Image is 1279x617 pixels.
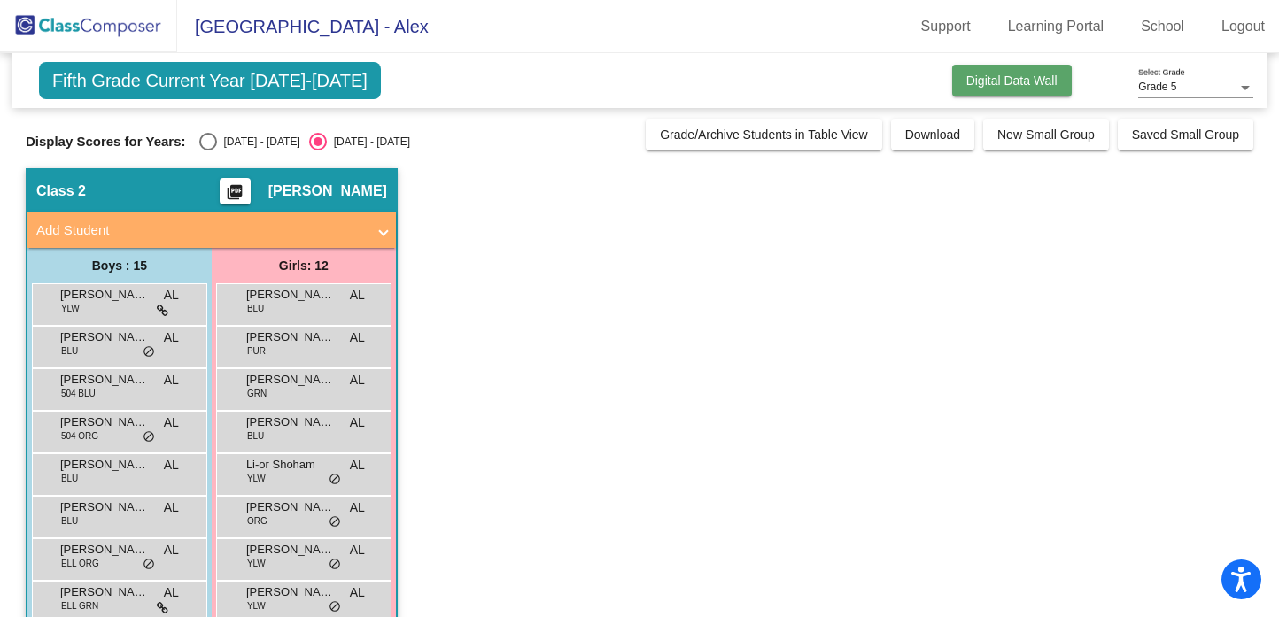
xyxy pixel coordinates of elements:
[247,557,266,570] span: YLW
[246,413,335,431] span: [PERSON_NAME]
[36,182,86,200] span: Class 2
[246,456,335,474] span: Li-or Shoham
[247,302,264,315] span: BLU
[60,456,149,474] span: [PERSON_NAME]
[61,557,99,570] span: ELL ORG
[212,248,396,283] div: Girls: 12
[329,515,341,529] span: do_not_disturb_alt
[143,558,155,572] span: do_not_disturb_alt
[646,119,882,150] button: Grade/Archive Students in Table View
[246,498,335,516] span: [PERSON_NAME]
[247,472,266,485] span: YLW
[61,514,78,528] span: BLU
[143,430,155,444] span: do_not_disturb_alt
[36,220,366,241] mat-panel-title: Add Student
[350,413,365,432] span: AL
[1118,119,1253,150] button: Saved Small Group
[329,473,341,487] span: do_not_disturb_alt
[217,134,300,150] div: [DATE] - [DATE]
[61,344,78,358] span: BLU
[997,127,1095,142] span: New Small Group
[350,541,365,559] span: AL
[247,429,264,443] span: BLU
[27,248,212,283] div: Boys : 15
[164,328,179,347] span: AL
[143,345,155,359] span: do_not_disturb_alt
[350,456,365,474] span: AL
[247,599,266,613] span: YLW
[1207,12,1279,41] a: Logout
[1132,127,1239,142] span: Saved Small Group
[891,119,974,150] button: Download
[905,127,960,142] span: Download
[350,371,365,389] span: AL
[350,583,365,602] span: AL
[61,472,78,485] span: BLU
[246,286,335,304] span: [PERSON_NAME]
[39,62,381,99] span: Fifth Grade Current Year [DATE]-[DATE]
[164,371,179,389] span: AL
[60,371,149,389] span: [PERSON_NAME]
[329,600,341,614] span: do_not_disturb_alt
[61,599,98,613] span: ELL GRN
[1138,81,1176,93] span: Grade 5
[164,498,179,517] span: AL
[164,583,179,602] span: AL
[224,183,245,208] mat-icon: picture_as_pdf
[247,514,267,528] span: ORG
[164,456,179,474] span: AL
[329,558,341,572] span: do_not_disturb_alt
[350,286,365,305] span: AL
[246,541,335,559] span: [PERSON_NAME]
[660,127,868,142] span: Grade/Archive Students in Table View
[268,182,387,200] span: [PERSON_NAME]
[60,541,149,559] span: [PERSON_NAME]
[164,413,179,432] span: AL
[60,583,149,601] span: [PERSON_NAME]
[164,541,179,559] span: AL
[247,344,266,358] span: PUR
[952,65,1072,96] button: Digital Data Wall
[350,328,365,347] span: AL
[983,119,1109,150] button: New Small Group
[60,328,149,346] span: [PERSON_NAME]
[27,212,396,248] mat-expansion-panel-header: Add Student
[247,387,267,400] span: GRN
[60,413,149,431] span: [PERSON_NAME]
[994,12,1119,41] a: Learning Portal
[61,429,98,443] span: 504 ORG
[246,583,335,601] span: [PERSON_NAME]
[1127,12,1198,41] a: School
[60,498,149,516] span: [PERSON_NAME]
[60,286,149,304] span: [PERSON_NAME]
[164,286,179,305] span: AL
[26,134,186,150] span: Display Scores for Years:
[350,498,365,517] span: AL
[177,12,429,41] span: [GEOGRAPHIC_DATA] - Alex
[246,328,335,346] span: [PERSON_NAME]
[907,12,985,41] a: Support
[61,302,80,315] span: YLW
[327,134,410,150] div: [DATE] - [DATE]
[966,73,1058,88] span: Digital Data Wall
[199,133,410,150] mat-radio-group: Select an option
[61,387,96,400] span: 504 BLU
[220,178,251,204] button: Print Students Details
[246,371,335,389] span: [PERSON_NAME]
